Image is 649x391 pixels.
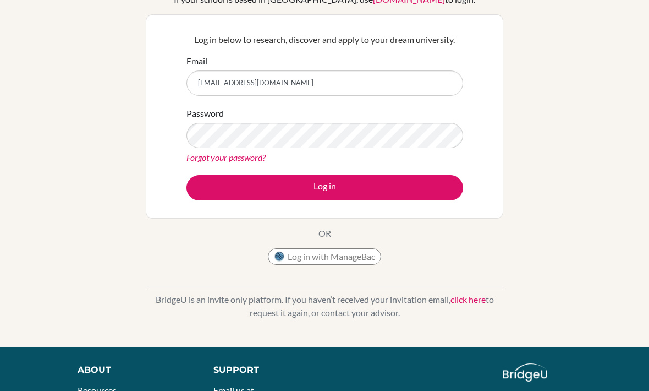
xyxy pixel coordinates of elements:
button: Log in [186,175,463,200]
div: Support [213,363,314,377]
button: Log in with ManageBac [268,248,381,265]
p: OR [318,227,331,240]
div: About [78,363,189,377]
a: click here [450,294,486,305]
label: Email [186,55,207,68]
p: Log in below to research, discover and apply to your dream university. [186,33,463,46]
img: logo_white@2x-f4f0deed5e89b7ecb1c2cc34c3e3d731f90f0f143d5ea2071677605dd97b5244.png [503,363,547,382]
p: BridgeU is an invite only platform. If you haven’t received your invitation email, to request it ... [146,293,503,319]
a: Forgot your password? [186,152,266,162]
label: Password [186,107,224,120]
